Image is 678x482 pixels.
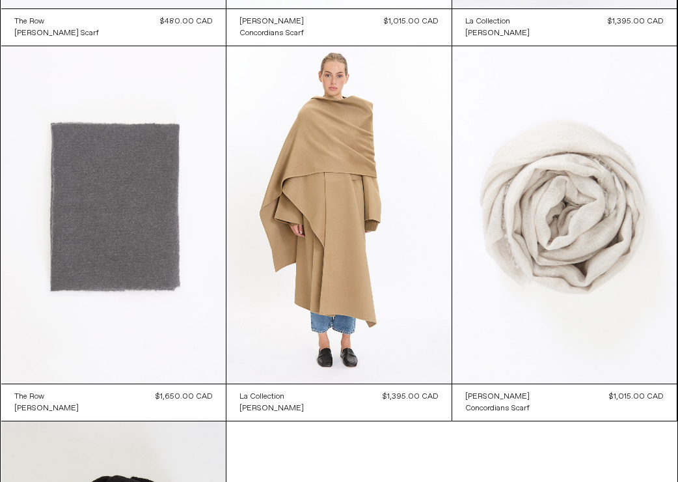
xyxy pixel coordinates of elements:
a: Concordians Scarf [239,27,304,39]
div: La Collection [465,16,510,27]
div: [PERSON_NAME] [465,391,530,403]
div: $1,395.00 CAD [608,16,664,27]
a: [PERSON_NAME] [465,391,530,403]
a: The Row [14,391,79,403]
a: [PERSON_NAME] [465,27,530,39]
img: Rick Owens Concordians Scarf in pearl [452,46,677,384]
div: La Collection [239,391,284,403]
div: [PERSON_NAME] Scarf [14,28,99,39]
div: [PERSON_NAME] [14,403,79,414]
img: The Row Luthgard Scarf in faded black [1,46,226,384]
div: The Row [14,391,44,403]
div: [PERSON_NAME] [239,403,304,414]
a: [PERSON_NAME] [14,403,79,414]
a: [PERSON_NAME] [239,403,304,414]
img: La Collection Julie Scarf in grey [226,46,452,384]
div: Concordians Scarf [239,28,304,39]
a: Concordians Scarf [465,403,530,414]
a: La Collection [239,391,304,403]
a: [PERSON_NAME] [239,16,304,27]
div: $480.00 CAD [160,16,213,27]
div: [PERSON_NAME] [465,28,530,39]
a: The Row [14,16,99,27]
div: $1,015.00 CAD [609,391,664,403]
a: [PERSON_NAME] Scarf [14,27,99,39]
div: $1,015.00 CAD [384,16,439,27]
div: The Row [14,16,44,27]
div: $1,650.00 CAD [156,391,213,403]
a: La Collection [465,16,530,27]
div: Concordians Scarf [465,403,530,414]
div: $1,395.00 CAD [383,391,439,403]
